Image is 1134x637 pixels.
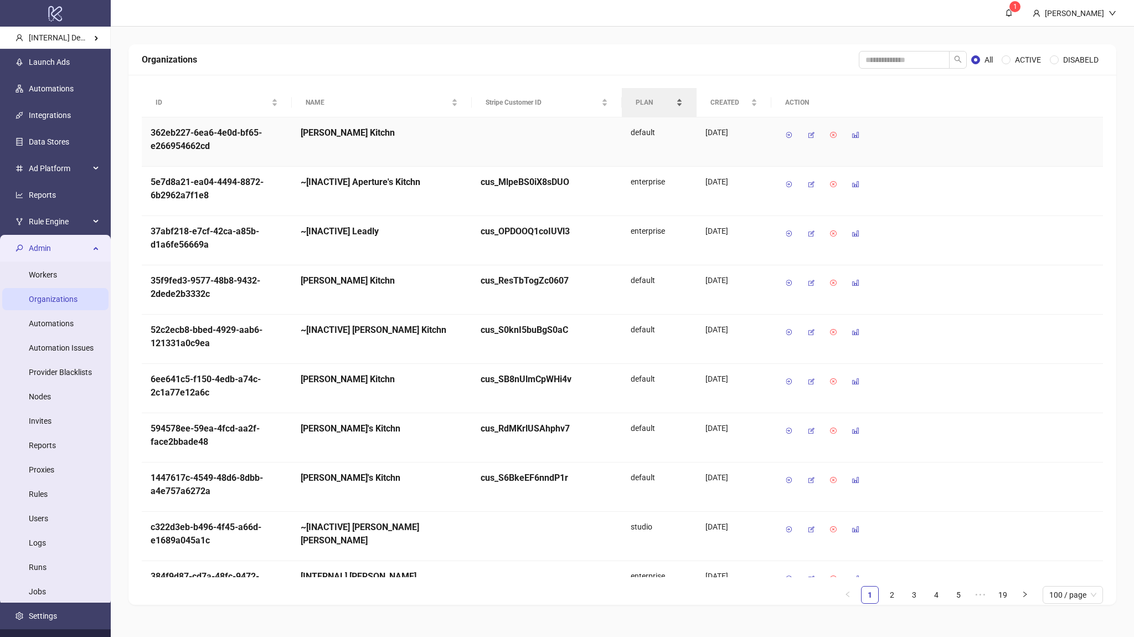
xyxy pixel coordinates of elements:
li: Next 5 Pages [972,586,989,604]
button: left [839,586,857,604]
a: Reports [29,441,56,450]
h5: [PERSON_NAME] Kitchn [301,274,463,287]
button: right [1016,586,1034,604]
span: 1 [1013,3,1017,11]
a: Provider Blacklists [29,368,92,377]
li: Previous Page [839,586,857,604]
th: Stripe Customer ID [472,88,622,117]
th: NAME [292,88,472,117]
h5: ~[INACTIVE] [PERSON_NAME] [PERSON_NAME] [301,521,463,547]
h5: c322d3eb-b496-4f45-a66d-e1689a045a1c [151,521,283,547]
h5: [PERSON_NAME] Kitchn [301,126,463,140]
span: Rule Engine [29,210,90,233]
h5: 362eb227-6ea6-4e0d-bf65-e266954662cd [151,126,283,153]
span: All [980,54,997,66]
div: Page Size [1043,586,1103,604]
h5: 6ee641c5-f150-4edb-a74c-2c1a77e12a6c [151,373,283,399]
h5: 5e7d8a21-ea04-4494-8872-6b2962a7f1e8 [151,176,283,202]
div: [DATE] [705,176,762,188]
span: left [844,591,851,598]
li: 5 [950,586,967,604]
span: DISABELD [1059,54,1103,66]
span: PLAN [636,97,674,108]
span: Stripe Customer ID [486,97,599,108]
a: Integrations [29,111,71,120]
a: 1 [862,587,878,603]
h5: cus_S6BkeEF6nndP1r [481,471,613,485]
li: 3 [905,586,923,604]
span: CREATED [710,97,749,108]
a: Launch Ads [29,58,70,66]
div: enterprise [622,216,697,265]
span: Ad Platform [29,157,90,179]
a: 5 [950,587,967,603]
h5: cus_ResTbTogZc0607 [481,274,613,287]
h5: [INTERNAL] [PERSON_NAME] [301,570,463,583]
div: [DATE] [705,323,762,336]
div: [DATE] [705,422,762,434]
h5: [PERSON_NAME]'s Kitchn [301,471,463,485]
span: number [16,165,23,172]
th: PLAN [622,88,697,117]
span: ID [156,97,269,108]
li: 2 [883,586,901,604]
div: [DATE] [705,521,762,533]
div: studio [622,512,697,561]
div: default [622,265,697,315]
span: search [954,55,962,63]
li: 1 [861,586,879,604]
span: bell [1005,9,1013,17]
div: [PERSON_NAME] [1040,7,1109,19]
div: default [622,364,697,413]
div: [DATE] [705,274,762,286]
a: Automations [29,84,74,93]
a: Logs [29,538,46,547]
h5: cus_S0knI5buBgS0aC [481,323,613,337]
a: Nodes [29,392,51,401]
a: 19 [994,587,1011,603]
li: 4 [927,586,945,604]
span: [INTERNAL] Demo Account [29,33,122,42]
a: Settings [29,612,57,620]
span: right [1022,591,1028,598]
a: Invites [29,417,51,425]
a: Users [29,514,48,523]
h5: ~[INACTIVE] [PERSON_NAME] Kitchn [301,323,463,337]
a: Reports [29,191,56,199]
a: 4 [928,587,945,603]
a: Workers [29,270,57,279]
span: 100 / page [1049,587,1096,603]
div: default [622,315,697,364]
div: default [622,117,697,167]
div: [DATE] [705,471,762,484]
h5: cus_SB8nUlmCpWHi4v [481,373,613,386]
h5: cus_RdMKrlUSAhphv7 [481,422,613,435]
h5: [PERSON_NAME] Kitchn [301,373,463,386]
li: 19 [994,586,1012,604]
div: default [622,463,697,512]
h5: 384f9d87-cd7a-48fc-9472-16c722ac914f [151,570,283,597]
h5: 37abf218-e7cf-42ca-a85b-d1a6fe56669a [151,225,283,251]
a: Automation Issues [29,343,94,352]
li: Next Page [1016,586,1034,604]
a: 3 [906,587,922,603]
div: [DATE] [705,126,762,138]
h5: 52c2ecb8-bbed-4929-aab6-121331a0c9ea [151,323,283,350]
span: user [1033,9,1040,17]
span: ••• [972,586,989,604]
span: NAME [306,97,449,108]
a: Data Stores [29,137,69,146]
span: Admin [29,237,90,259]
div: [DATE] [705,373,762,385]
a: Proxies [29,465,54,474]
h5: [PERSON_NAME]'s Kitchn [301,422,463,435]
span: down [1109,9,1116,17]
span: key [16,244,23,252]
div: default [622,413,697,463]
h5: ~[INACTIVE] Aperture's Kitchn [301,176,463,189]
a: Runs [29,563,47,572]
th: ID [142,88,292,117]
span: fork [16,218,23,225]
th: CREATED [697,88,771,117]
div: enterprise [622,561,697,610]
